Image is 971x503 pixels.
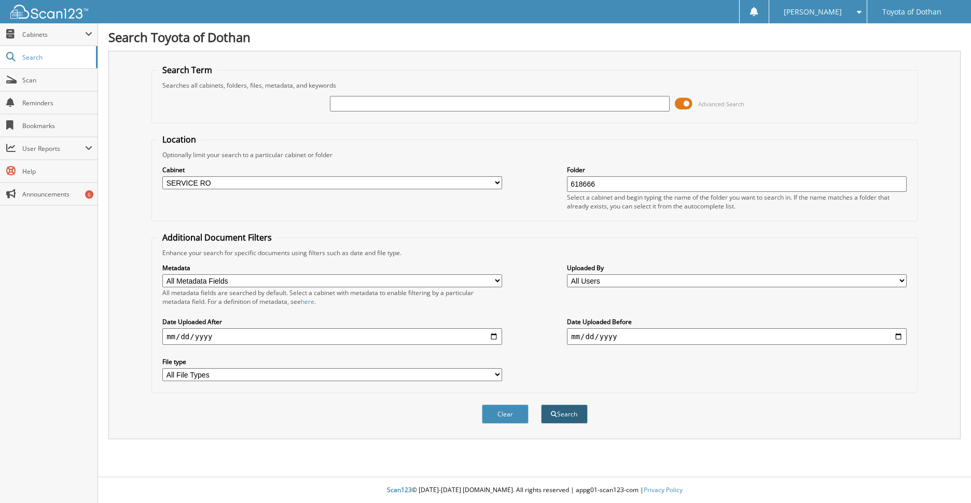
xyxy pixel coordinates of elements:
label: File type [162,357,502,366]
button: Clear [482,404,529,424]
span: Scan123 [387,485,412,494]
img: scan123-logo-white.svg [10,5,88,19]
label: Date Uploaded After [162,317,502,326]
span: Bookmarks [22,121,92,130]
span: Reminders [22,99,92,107]
span: Help [22,167,92,176]
span: User Reports [22,144,85,153]
div: All metadata fields are searched by default. Select a cabinet with metadata to enable filtering b... [162,288,502,306]
label: Cabinet [162,165,502,174]
h1: Search Toyota of Dothan [108,29,961,46]
div: Searches all cabinets, folders, files, metadata, and keywords [157,81,912,90]
label: Folder [567,165,907,174]
iframe: Chat Widget [919,453,971,503]
legend: Location [157,134,201,145]
a: here [301,297,314,306]
span: Announcements [22,190,92,199]
input: end [567,328,907,345]
div: © [DATE]-[DATE] [DOMAIN_NAME]. All rights reserved | appg01-scan123-com | [98,478,971,503]
input: start [162,328,502,345]
div: 6 [85,190,93,199]
button: Search [541,404,588,424]
a: Privacy Policy [644,485,683,494]
div: Optionally limit your search to a particular cabinet or folder [157,150,912,159]
legend: Additional Document Filters [157,232,277,243]
label: Uploaded By [567,263,907,272]
label: Date Uploaded Before [567,317,907,326]
span: Search [22,53,91,62]
span: Scan [22,76,92,85]
span: Cabinets [22,30,85,39]
label: Metadata [162,263,502,272]
div: Select a cabinet and begin typing the name of the folder you want to search in. If the name match... [567,193,907,211]
span: Advanced Search [698,100,744,108]
div: Enhance your search for specific documents using filters such as date and file type. [157,248,912,257]
span: Toyota of Dothan [882,9,941,15]
span: [PERSON_NAME] [784,9,842,15]
legend: Search Term [157,64,217,76]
